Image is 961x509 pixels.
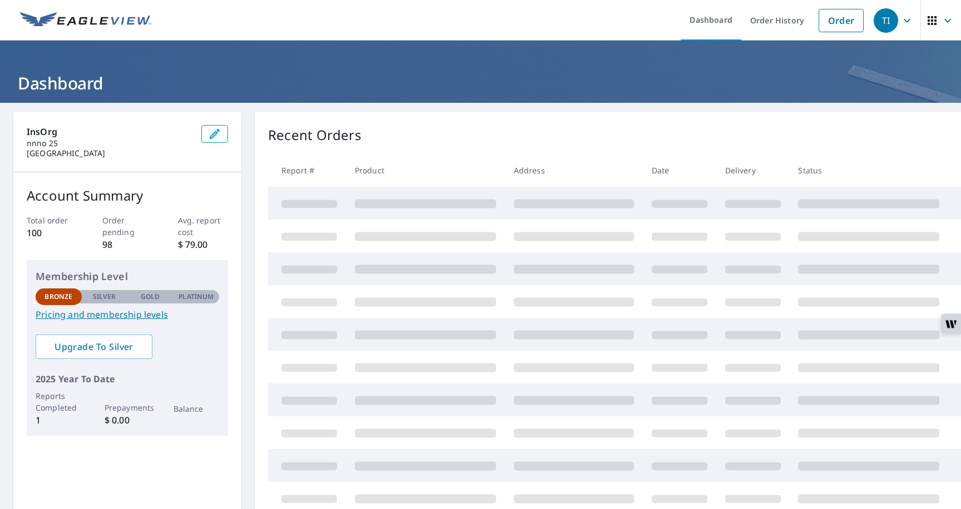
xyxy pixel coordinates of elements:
a: Upgrade To Silver [36,335,152,359]
p: 2025 Year To Date [36,372,219,386]
th: Product [346,154,505,187]
p: Avg. report cost [178,214,229,238]
p: $ 79.00 [178,238,229,251]
p: Membership Level [36,269,219,284]
img: EV Logo [20,12,151,29]
p: Order pending [102,214,153,238]
p: Reports Completed [36,390,82,413]
p: Gold [141,292,160,302]
p: Prepayments [105,402,151,413]
th: Report # [268,154,346,187]
h1: Dashboard [13,72,948,94]
p: InsOrg [27,125,192,138]
p: Platinum [179,292,214,302]
p: Silver [93,292,116,302]
p: Balance [174,403,220,415]
a: Order [819,9,864,32]
p: Bronze [44,292,72,302]
th: Address [505,154,643,187]
th: Date [643,154,716,187]
th: Delivery [716,154,790,187]
p: [GEOGRAPHIC_DATA] [27,148,192,158]
p: 1 [36,413,82,427]
span: Upgrade To Silver [44,341,143,353]
div: TI [874,8,898,33]
p: nnno 25 [27,138,192,148]
p: 100 [27,226,77,239]
p: Recent Orders [268,125,361,145]
p: 98 [102,238,153,251]
th: Status [789,154,948,187]
a: Pricing and membership levels [36,308,219,321]
p: Account Summary [27,186,228,206]
p: $ 0.00 [105,413,151,427]
p: Total order [27,214,77,226]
